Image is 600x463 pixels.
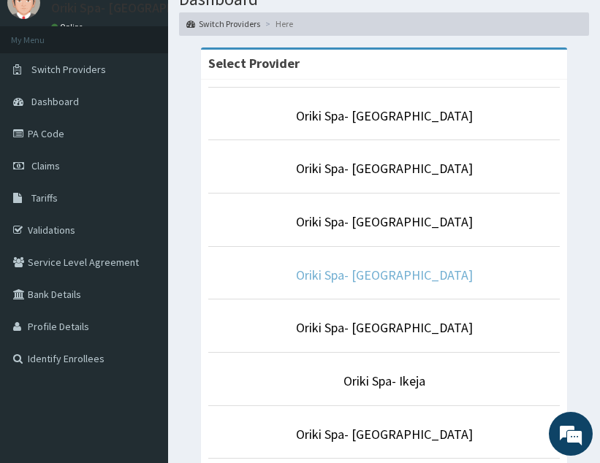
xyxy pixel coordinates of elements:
img: d_794563401_company_1708531726252_794563401 [49,73,81,110]
p: Oriki Spa- [GEOGRAPHIC_DATA] [51,1,229,15]
a: Oriki Spa- [GEOGRAPHIC_DATA] [296,426,473,443]
span: Claims [31,159,60,172]
a: Oriki Spa- Ikeja [343,372,425,389]
li: Here [262,18,293,30]
span: Switch Providers [31,63,106,76]
div: Minimize live chat window [240,7,275,42]
div: Chat with us now [98,82,267,101]
strong: Select Provider [208,55,300,72]
div: Navigation go back [16,80,38,102]
span: Tariffs [31,191,58,204]
a: Oriki Spa- [GEOGRAPHIC_DATA] [296,160,473,177]
a: Switch Providers [186,18,260,30]
a: Oriki Spa- [GEOGRAPHIC_DATA] [296,107,473,124]
span: Dashboard [31,95,79,108]
span: We're online! [85,139,202,286]
a: Oriki Spa- [GEOGRAPHIC_DATA] [296,319,473,336]
a: Oriki Spa- [GEOGRAPHIC_DATA] [296,267,473,283]
a: Online [51,22,86,32]
textarea: Type your message and hit 'Enter' [7,308,278,359]
a: Oriki Spa- [GEOGRAPHIC_DATA] [296,213,473,230]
